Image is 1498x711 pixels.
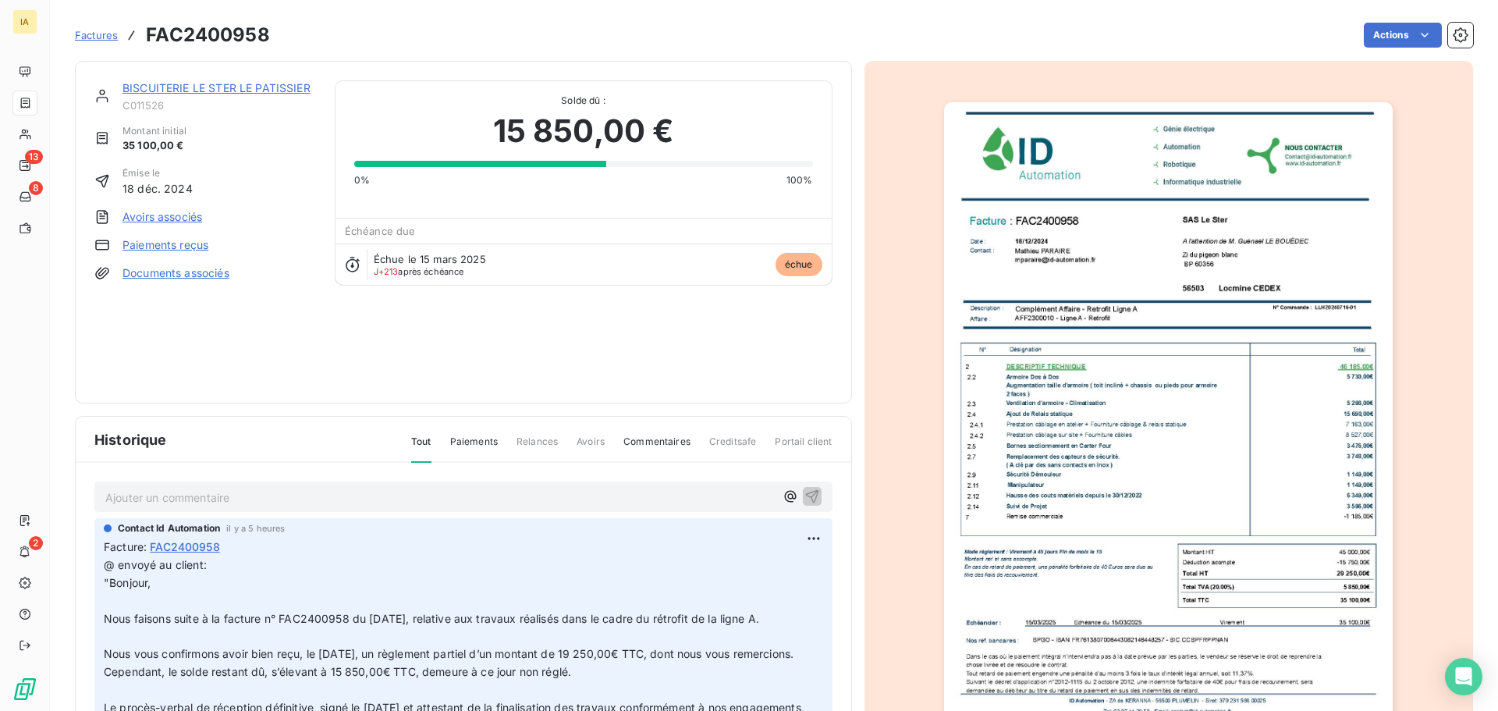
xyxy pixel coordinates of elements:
span: Paiements [450,435,498,461]
a: Avoirs associés [122,209,202,225]
span: échue [776,253,822,276]
span: Émise le [122,166,193,180]
h3: FAC2400958 [146,21,270,49]
span: Nous faisons suite à la facture n° FAC2400958 du [DATE], relative aux travaux réalisés dans le ca... [104,612,759,625]
span: @ envoyé au client: "Bonjour, [104,558,210,589]
span: 18 déc. 2024 [122,180,193,197]
div: Open Intercom Messenger [1445,658,1482,695]
span: 35 100,00 € [122,138,186,154]
span: Creditsafe [709,435,757,461]
span: Relances [516,435,558,461]
button: Actions [1364,23,1442,48]
a: Documents associés [122,265,229,281]
span: Avoirs [577,435,605,461]
span: 0% [354,173,370,187]
span: 8 [29,181,43,195]
span: il y a 5 heures [226,524,285,533]
span: Tout [411,435,431,463]
span: Solde dû : [354,94,813,108]
span: J+213 [374,266,399,277]
div: IA [12,9,37,34]
span: Montant initial [122,124,186,138]
span: Factures [75,29,118,41]
a: Paiements reçus [122,237,208,253]
span: Cependant, le solde restant dû, s’élevant à 15 850,00€ TTC, demeure à ce jour non réglé. [104,665,571,678]
span: Facture : [104,539,147,555]
span: C011526 [122,99,316,112]
img: Logo LeanPay [12,677,37,702]
span: Échue le 15 mars 2025 [374,253,486,265]
span: Nous vous confirmons avoir bien reçu, le [DATE], un règlement partiel d’un montant de 19 250,00€ ... [104,647,793,660]
span: 13 [25,150,43,164]
span: Contact Id Automation [118,521,220,535]
span: 100% [786,173,813,187]
span: Historique [94,429,167,450]
span: 2 [29,536,43,550]
span: après échéance [374,267,464,276]
span: FAC2400958 [150,539,220,555]
a: BISCUITERIE LE STER LE PATISSIER [122,81,311,94]
span: 15 850,00 € [493,108,674,155]
a: Factures [75,27,118,43]
span: Commentaires [623,435,690,461]
span: Échéance due [345,225,416,237]
span: Portail client [775,435,832,461]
